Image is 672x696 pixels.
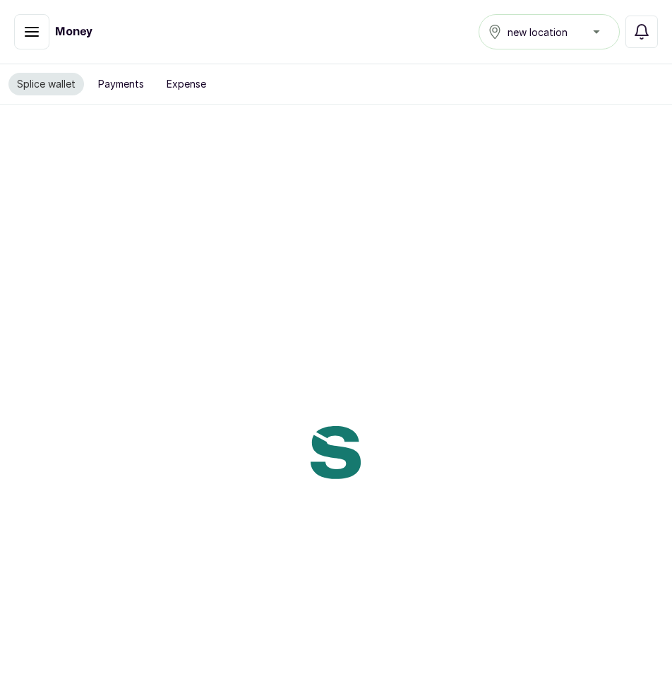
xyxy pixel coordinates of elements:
button: Expense [158,73,215,95]
h1: Money [55,23,92,40]
button: new location [479,14,620,49]
span: new location [508,25,568,40]
button: Splice wallet [8,73,84,95]
button: Payments [90,73,152,95]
